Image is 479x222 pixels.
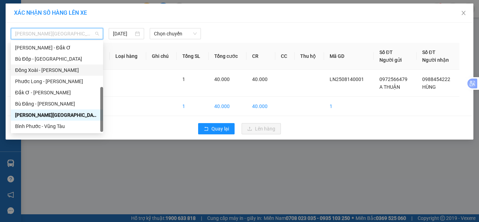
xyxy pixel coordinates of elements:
[330,76,364,82] span: LN2508140001
[379,57,402,63] span: Người gửi
[55,23,102,31] div: HÙNG
[11,121,103,132] div: Bình Phước - Vũng Tàu
[113,30,133,38] input: 14/08/2025
[5,45,51,54] div: 40.000
[295,43,324,70] th: Thu hộ
[15,28,99,39] span: Lộc Ninh - Hồ Chí Minh
[379,76,407,82] span: 0972566479
[7,70,29,97] td: 1
[422,57,449,63] span: Người nhận
[324,43,374,70] th: Mã GD
[204,126,209,132] span: rollback
[209,43,247,70] th: Tổng cước
[11,42,103,53] div: Hồ Chí Minh - Đắk Ơ
[146,43,177,70] th: Ghi chú
[6,23,50,31] div: A THUẬN
[209,97,247,116] td: 40.000
[379,84,400,90] span: A THUẬN
[15,89,99,96] div: Đắk Ơ - [PERSON_NAME]
[6,7,17,14] span: Gửi:
[422,49,436,55] span: Số ĐT
[15,111,99,119] div: [PERSON_NAME][GEOGRAPHIC_DATA]
[15,55,99,63] div: Bù Đốp - [GEOGRAPHIC_DATA]
[324,97,374,116] td: 1
[198,123,235,134] button: rollbackQuay lại
[15,78,99,85] div: Phước Long - [PERSON_NAME]
[15,44,99,52] div: [PERSON_NAME] - Đắk Ơ
[6,6,50,23] div: VP Lộc Ninh
[422,84,436,90] span: HÙNG
[55,6,102,23] div: VP Bình Triệu
[11,53,103,65] div: Bù Đốp - Hồ Chí Minh
[7,43,29,70] th: STT
[247,97,276,116] td: 40.000
[110,43,146,70] th: Loại hàng
[14,9,87,16] span: XÁC NHẬN SỐ HÀNG LÊN XE
[461,10,466,16] span: close
[5,46,16,53] span: CR :
[11,87,103,98] div: Đắk Ơ - Hồ Chí Minh
[11,65,103,76] div: Đồng Xoài - Hồ Chí Minh
[11,76,103,87] div: Phước Long - Hồ Chí Minh
[252,76,268,82] span: 40.000
[15,100,99,108] div: Bù Đăng - [PERSON_NAME]
[211,125,229,133] span: Quay lại
[275,43,295,70] th: CC
[15,122,99,130] div: Bình Phước - Vũng Tàu
[379,49,393,55] span: Số ĐT
[11,109,103,121] div: Lộc Ninh - Hồ Chí Minh
[422,76,450,82] span: 0988454222
[182,76,185,82] span: 1
[242,123,281,134] button: uploadLên hàng
[214,76,230,82] span: 40.000
[177,43,209,70] th: Tổng SL
[55,7,72,14] span: Nhận:
[454,4,473,23] button: Close
[177,97,209,116] td: 1
[154,28,197,39] span: Chọn chuyến
[247,43,276,70] th: CR
[11,98,103,109] div: Bù Đăng - Hồ Chí Minh
[15,66,99,74] div: Đồng Xoài - [PERSON_NAME]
